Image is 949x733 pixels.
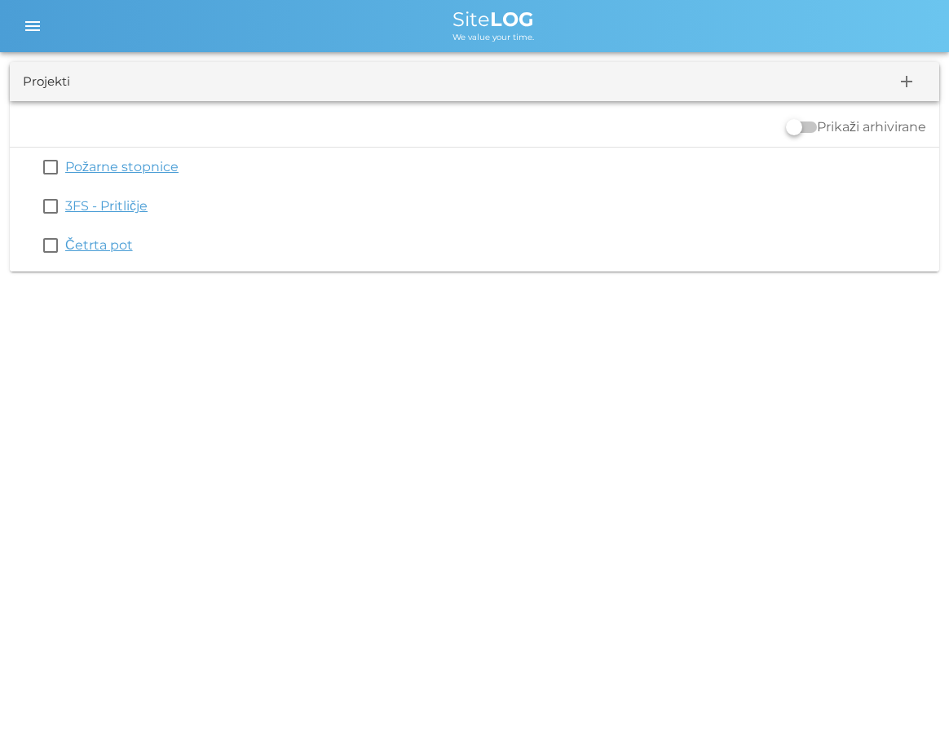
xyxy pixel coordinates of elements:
[41,236,60,255] button: check_box_outline_blank
[23,16,42,36] i: menu
[452,32,534,42] span: We value your time.
[65,198,148,214] a: 3FS - Pritličje
[41,157,60,177] button: check_box_outline_blank
[490,7,534,31] b: LOG
[452,7,534,31] span: Site
[817,119,926,135] label: Prikaži arhivirane
[65,159,179,174] a: Požarne stopnice
[41,196,60,216] button: check_box_outline_blank
[867,655,949,733] iframe: Chat Widget
[897,72,916,91] i: add
[23,73,70,91] div: Projekti
[65,237,133,253] a: Četrta pot
[867,655,949,733] div: Pripomoček za klepet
